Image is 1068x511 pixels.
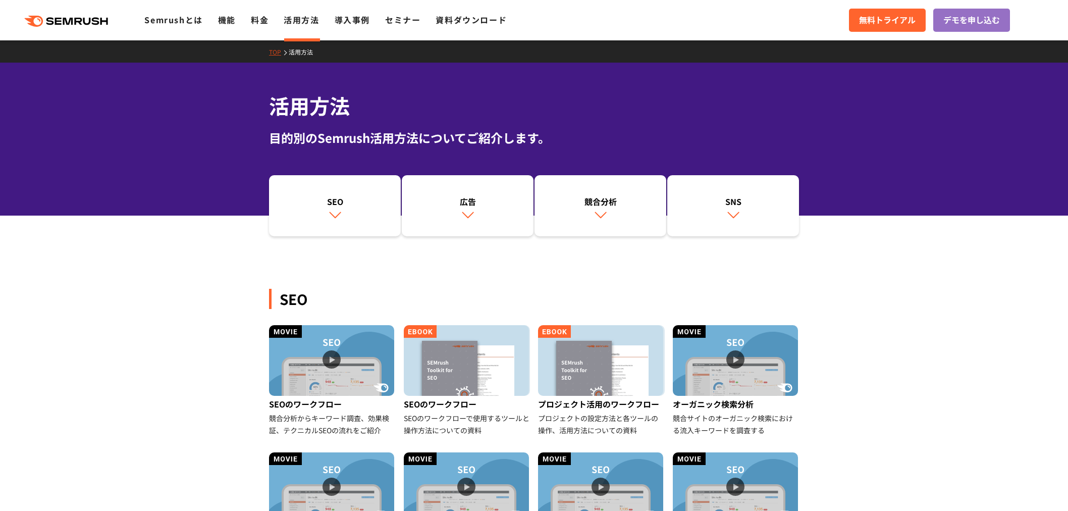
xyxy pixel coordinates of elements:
div: プロジェクト活用のワークフロー [538,396,665,412]
a: Semrushとは [144,14,202,26]
div: SNS [672,195,794,208]
span: デモを申し込む [943,14,1000,27]
a: プロジェクト活用のワークフロー プロジェクトの設定方法と各ツールの操作、活用方法についての資料 [538,325,665,436]
a: 活用方法 [289,47,321,56]
a: 資料ダウンロード [436,14,507,26]
a: オーガニック検索分析 競合サイトのオーガニック検索における流入キーワードを調査する [673,325,799,436]
div: 広告 [407,195,528,208]
a: 活用方法 [284,14,319,26]
a: 導入事例 [335,14,370,26]
div: 競合分析からキーワード調査、効果検証、テクニカルSEOの流れをご紹介 [269,412,396,436]
a: SNS [667,175,799,237]
span: 無料トライアル [859,14,916,27]
a: 競合分析 [535,175,666,237]
div: SEOのワークフロー [269,396,396,412]
div: オーガニック検索分析 [673,396,799,412]
div: 競合分析 [540,195,661,208]
a: 機能 [218,14,236,26]
div: プロジェクトの設定方法と各ツールの操作、活用方法についての資料 [538,412,665,436]
a: セミナー [385,14,420,26]
a: SEO [269,175,401,237]
a: 料金 [251,14,269,26]
div: 競合サイトのオーガニック検索における流入キーワードを調査する [673,412,799,436]
div: SEO [274,195,396,208]
a: TOP [269,47,289,56]
h1: 活用方法 [269,91,799,121]
a: SEOのワークフロー 競合分析からキーワード調査、効果検証、テクニカルSEOの流れをご紹介 [269,325,396,436]
div: SEOのワークフローで使用するツールと操作方法についての資料 [404,412,530,436]
div: SEOのワークフロー [404,396,530,412]
a: デモを申し込む [933,9,1010,32]
a: 広告 [402,175,533,237]
div: 目的別のSemrush活用方法についてご紹介します。 [269,129,799,147]
div: SEO [269,289,799,309]
a: SEOのワークフロー SEOのワークフローで使用するツールと操作方法についての資料 [404,325,530,436]
a: 無料トライアル [849,9,926,32]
